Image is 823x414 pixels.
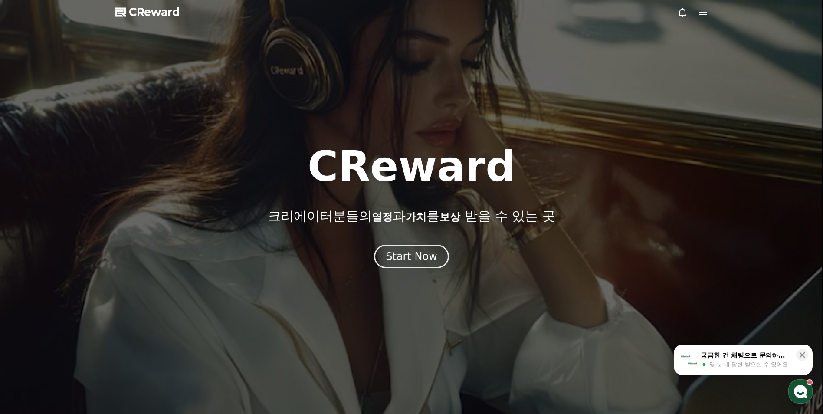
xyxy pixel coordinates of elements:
[386,250,437,263] div: Start Now
[439,211,460,223] span: 보상
[372,211,393,223] span: 열정
[115,5,180,19] a: CReward
[406,211,426,223] span: 가치
[374,253,449,262] a: Start Now
[268,208,555,224] p: 크리에이터분들의 과 를 받을 수 있는 곳
[129,5,180,19] span: CReward
[374,245,449,268] button: Start Now
[308,146,515,187] h1: CReward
